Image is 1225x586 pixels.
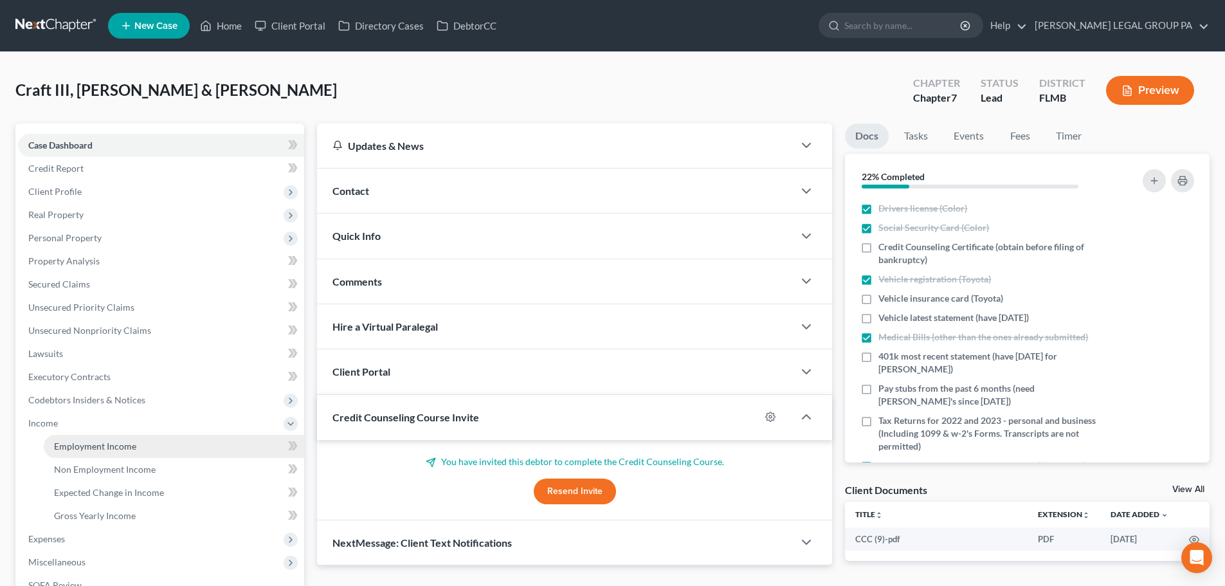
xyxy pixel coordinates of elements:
a: Titleunfold_more [855,509,883,519]
a: Case Dashboard [18,134,304,157]
span: Personal Property [28,232,102,243]
a: Credit Report [18,157,304,180]
span: Miscellaneous [28,556,86,567]
span: Property Analysis [28,255,100,266]
span: 401k most recent statement (have [DATE] for [PERSON_NAME]) [878,350,1107,376]
td: PDF [1028,527,1100,551]
span: Executory Contracts [28,371,111,382]
a: Secured Claims [18,273,304,296]
span: Unsecured Nonpriority Claims [28,325,151,336]
a: Non Employment Income [44,458,304,481]
a: Unsecured Nonpriority Claims [18,319,304,342]
span: Social Security Card (Color) [878,221,989,234]
span: Employment Income [54,441,136,452]
button: Preview [1106,76,1194,105]
a: Gross Yearly Income [44,504,304,527]
div: Status [981,76,1019,91]
p: You have invited this debtor to complete the Credit Counseling Course. [332,455,817,468]
i: unfold_more [1082,511,1090,519]
span: Hire a Virtual Paralegal [332,320,438,333]
span: Real Property [28,209,84,220]
a: Lawsuits [18,342,304,365]
a: Help [984,14,1027,37]
span: Non Employment Income [54,464,156,475]
i: expand_more [1161,511,1168,519]
span: Credit Counseling Certificate (obtain before filing of bankruptcy) [878,241,1107,266]
div: Client Documents [845,483,927,497]
a: Directory Cases [332,14,430,37]
a: Employment Income [44,435,304,458]
a: Client Portal [248,14,332,37]
i: unfold_more [875,511,883,519]
a: Expected Change in Income [44,481,304,504]
a: Property Analysis [18,250,304,273]
span: Tax Returns for 2022 and 2023 - personal and business (Including 1099 & w-2's Forms. Transcripts ... [878,414,1107,453]
a: Unsecured Priority Claims [18,296,304,319]
a: [PERSON_NAME] LEGAL GROUP PA [1028,14,1209,37]
a: Executory Contracts [18,365,304,389]
span: Secured Claims [28,279,90,289]
a: Timer [1046,124,1092,149]
span: Codebtors Insiders & Notices [28,394,145,405]
span: Medical Bills (other than the ones already submitted) [878,331,1088,343]
a: Events [943,124,994,149]
span: Vehicle registration (Toyota) [878,273,991,286]
span: Vehicle latest statement (have [DATE]) [878,311,1029,324]
span: Income [28,417,58,428]
span: Case Dashboard [28,140,93,151]
span: Expected Change in Income [54,487,164,498]
span: Craft III, [PERSON_NAME] & [PERSON_NAME] [15,80,337,99]
a: Fees [999,124,1040,149]
span: Client Profile [28,186,82,197]
div: FLMB [1039,91,1085,105]
div: Chapter [913,91,960,105]
a: Docs [845,124,889,149]
span: Unsecured Priority Claims [28,302,134,313]
span: Client Portal [332,365,390,378]
div: Chapter [913,76,960,91]
span: Comments [332,275,382,288]
span: Drivers license (Color) [878,202,967,215]
div: Lead [981,91,1019,105]
a: Date Added expand_more [1111,509,1168,519]
span: Pay stubs from the past 6 months (need [PERSON_NAME]'s since [DATE]) [878,382,1107,408]
span: Expenses [28,533,65,544]
a: View All [1172,485,1204,494]
span: Quick Info [332,230,381,242]
strong: 22% Completed [862,171,925,182]
span: 7 [951,91,957,104]
td: CCC (9)-pdf [845,527,1028,551]
span: NextMessage: Client Text Notifications [332,536,512,549]
td: [DATE] [1100,527,1179,551]
a: DebtorCC [430,14,503,37]
div: District [1039,76,1085,91]
span: 2024 tax return - personal and business (if available) [878,459,1086,472]
span: Gross Yearly Income [54,510,136,521]
div: Open Intercom Messenger [1181,542,1212,573]
a: Home [194,14,248,37]
div: Updates & News [332,139,778,152]
span: Credit Report [28,163,84,174]
input: Search by name... [844,14,962,37]
span: Contact [332,185,369,197]
span: Credit Counseling Course Invite [332,411,479,423]
a: Tasks [894,124,938,149]
span: New Case [134,21,177,31]
span: Lawsuits [28,348,63,359]
button: Resend Invite [534,479,616,504]
span: Vehicle insurance card (Toyota) [878,292,1003,305]
a: Extensionunfold_more [1038,509,1090,519]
